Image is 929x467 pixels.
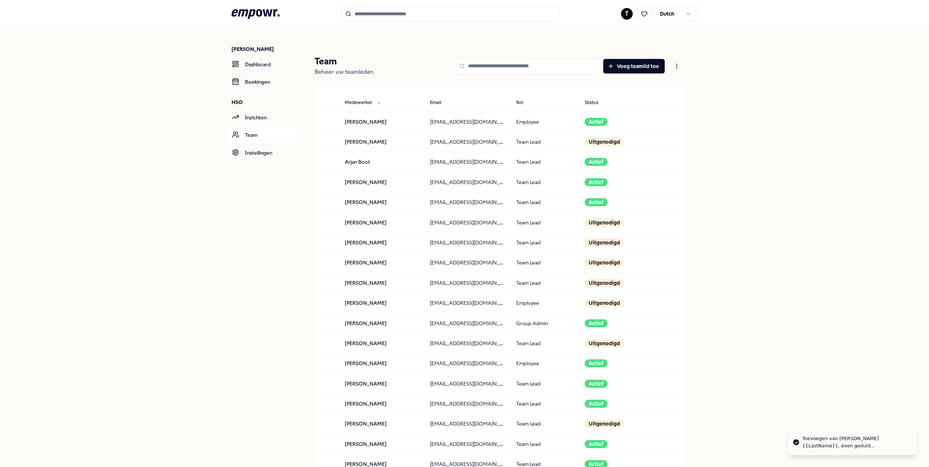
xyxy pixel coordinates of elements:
[424,253,510,273] td: [EMAIL_ADDRESS][DOMAIN_NAME]
[424,152,510,172] td: [EMAIL_ADDRESS][DOMAIN_NAME]
[339,192,424,212] td: [PERSON_NAME]
[424,273,510,293] td: [EMAIL_ADDRESS][DOMAIN_NAME]
[510,414,579,434] td: Team Lead
[339,132,424,152] td: [PERSON_NAME]
[424,192,510,212] td: [EMAIL_ADDRESS][DOMAIN_NAME]
[585,138,624,146] div: Uitgenodigd
[510,96,538,110] button: Rol
[510,132,579,152] td: Team Lead
[510,253,579,273] td: Team Lead
[585,420,624,428] div: Uitgenodigd
[226,56,297,73] a: Dashboard
[339,112,424,132] td: [PERSON_NAME]
[424,414,510,434] td: [EMAIL_ADDRESS][DOMAIN_NAME]
[424,293,510,313] td: [EMAIL_ADDRESS][DOMAIN_NAME]
[585,319,608,327] div: Actief
[424,354,510,374] td: [EMAIL_ADDRESS][DOMAIN_NAME]
[424,132,510,152] td: [EMAIL_ADDRESS][DOMAIN_NAME]
[585,118,608,126] div: Actief
[510,232,579,252] td: Team Lead
[339,354,424,374] td: [PERSON_NAME]
[339,313,424,333] td: [PERSON_NAME]
[585,380,608,388] div: Actief
[510,374,579,394] td: Team Lead
[232,99,297,106] p: HSO
[424,374,510,394] td: [EMAIL_ADDRESS][DOMAIN_NAME]
[424,172,510,192] td: [EMAIL_ADDRESS][DOMAIN_NAME]
[510,172,579,192] td: Team Lead
[585,339,624,347] div: Uitgenodigd
[510,293,579,313] td: Employee
[424,112,510,132] td: [EMAIL_ADDRESS][DOMAIN_NAME]
[585,279,624,287] div: Uitgenodigd
[585,259,624,267] div: Uitgenodigd
[339,273,424,293] td: [PERSON_NAME]
[510,152,579,172] td: Team Lead
[339,414,424,434] td: [PERSON_NAME]
[315,68,374,75] span: Beheer uw teamleden
[424,394,510,414] td: [EMAIL_ADDRESS][DOMAIN_NAME]
[339,253,424,273] td: [PERSON_NAME]
[339,152,424,172] td: Arjan Boot
[339,293,424,313] td: [PERSON_NAME]
[603,59,665,73] button: Voeg teamlid toe
[585,198,608,206] div: Actief
[585,359,608,367] div: Actief
[585,299,624,307] div: Uitgenodigd
[510,273,579,293] td: Team Lead
[585,239,624,247] div: Uitgenodigd
[341,6,560,22] input: Search for products, categories or subcategories
[668,59,686,73] button: Open menu
[510,313,579,333] td: Group Admin
[510,112,579,132] td: Employee
[232,45,297,53] p: [PERSON_NAME]
[621,8,633,20] button: T
[339,394,424,414] td: [PERSON_NAME]
[510,394,579,414] td: Team Lead
[339,333,424,353] td: [PERSON_NAME]
[585,178,608,186] div: Actief
[424,333,510,353] td: [EMAIL_ADDRESS][DOMAIN_NAME]
[510,192,579,212] td: Team Lead
[339,172,424,192] td: [PERSON_NAME]
[339,212,424,232] td: [PERSON_NAME]
[424,313,510,333] td: [EMAIL_ADDRESS][DOMAIN_NAME]
[315,56,374,67] p: Team
[585,158,608,166] div: Actief
[510,354,579,374] td: Employee
[579,96,613,110] button: Status
[226,73,297,91] a: Boekingen
[510,212,579,232] td: Team Lead
[339,374,424,394] td: [PERSON_NAME]
[226,126,297,144] a: Team
[339,96,387,110] button: Medewerker
[585,219,624,227] div: Uitgenodigd
[424,96,456,110] button: Email
[424,212,510,232] td: [EMAIL_ADDRESS][DOMAIN_NAME]
[510,333,579,353] td: Team Lead
[226,144,297,161] a: Instellingen
[424,232,510,252] td: [EMAIL_ADDRESS][DOMAIN_NAME]
[585,400,608,408] div: Actief
[802,435,911,449] div: Toevoegen van [PERSON_NAME] {{LastName}}, even geduld...
[339,232,424,252] td: [PERSON_NAME]
[226,109,297,126] a: Inzichten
